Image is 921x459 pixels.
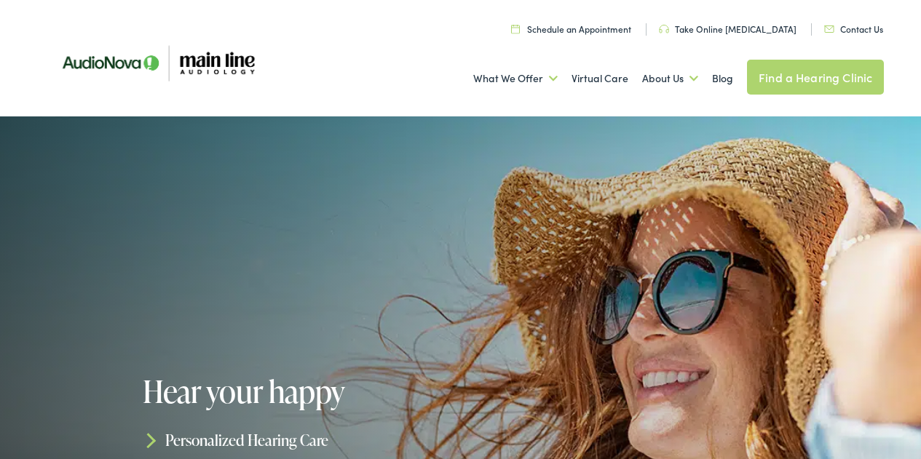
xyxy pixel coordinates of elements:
li: Personalized Hearing Care [143,426,465,454]
a: Virtual Care [572,52,628,105]
a: Find a Hearing Clinic [747,60,884,95]
img: utility icon [511,24,520,33]
a: What We Offer [473,52,558,105]
a: About Us [642,52,698,105]
img: utility icon [824,25,834,33]
a: Contact Us [824,23,883,35]
a: Take Online [MEDICAL_DATA] [659,23,797,35]
img: utility icon [659,25,669,33]
h1: Hear your happy [143,375,465,408]
a: Blog [712,52,733,105]
a: Schedule an Appointment [511,23,631,35]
